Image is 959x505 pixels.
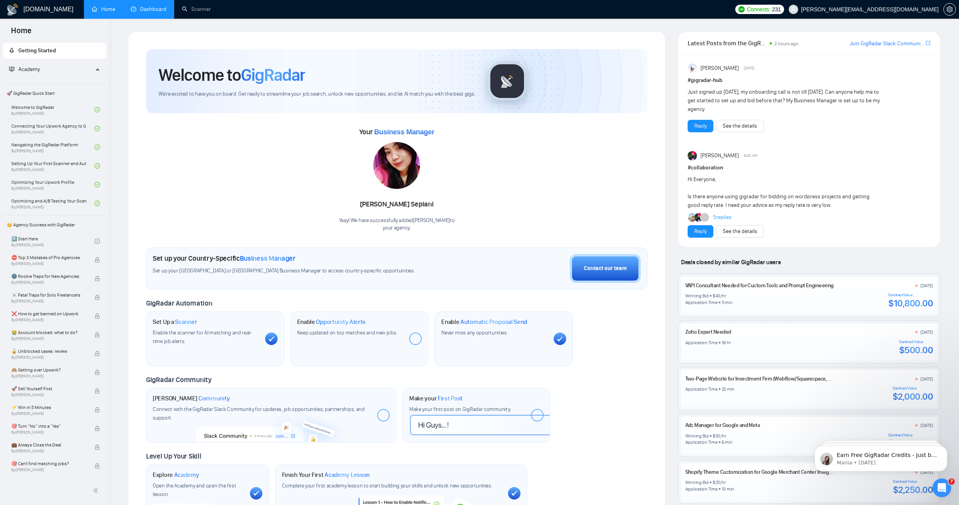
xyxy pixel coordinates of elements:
[11,310,86,318] span: ❌ How to get banned on Upwork
[94,370,100,375] span: lock
[774,41,799,46] span: 2 hours ago
[94,201,100,206] span: check-circle
[685,299,718,306] div: Application Time
[241,64,305,85] span: GigRadar
[94,257,100,263] span: lock
[920,283,933,289] div: [DATE]
[943,6,956,12] a: setting
[11,385,86,393] span: 🚀 Sell Yourself First
[94,182,100,187] span: check-circle
[744,65,754,72] span: [DATE]
[94,313,100,319] span: lock
[920,329,933,335] div: [DATE]
[9,66,14,72] span: fund-projection-screen
[441,318,527,326] h1: Enable
[94,351,100,356] span: lock
[899,340,933,344] div: Contract Value
[11,336,86,341] span: By [PERSON_NAME]
[685,386,718,392] div: Application Time
[685,293,709,299] div: Winning Bid
[899,344,933,356] div: $500.00
[803,429,959,484] iframe: Intercom notifications message
[11,291,86,299] span: ☠️ Fatal Traps for Solo Freelancers
[688,38,767,48] span: Latest Posts from the GigRadar Community
[94,295,100,300] span: lock
[678,255,784,269] span: Deals closed by similar GigRadar users
[488,62,527,101] img: gigradar-logo.png
[146,452,201,461] span: Level Up Your Skill
[198,395,230,402] span: Community
[11,366,86,374] span: 🙈 Getting over Upwork?
[3,43,106,59] li: Getting Started
[738,6,745,12] img: upwork-logo.png
[713,213,732,221] a: 5replies
[685,340,718,346] div: Application Time
[5,25,38,41] span: Home
[131,6,166,12] a: dashboardDashboard
[716,120,764,132] button: See the details
[339,224,455,232] p: your agency .
[94,388,100,394] span: lock
[6,4,19,16] img: logo
[94,463,100,469] span: lock
[9,48,14,53] span: rocket
[94,407,100,413] span: lock
[694,122,707,130] a: Reply
[723,122,757,130] a: See the details
[715,293,721,299] div: 40
[685,486,718,492] div: Application Time
[722,486,734,492] div: 10 min
[685,479,709,485] div: Winning Bid
[716,225,764,238] button: See the details
[4,85,105,101] span: 🚀 GigRadar Quick Start
[11,261,86,266] span: By [PERSON_NAME]
[11,139,94,156] a: Navigating the GigRadar PlatformBy[PERSON_NAME]
[722,340,731,346] div: 18 hr
[4,217,105,233] span: 👑 Agency Success with GigRadar
[948,478,955,485] span: 7
[18,66,40,73] span: Academy
[791,7,796,12] span: user
[11,101,94,118] a: Welcome to GigRadarBy[PERSON_NAME]
[688,64,697,73] img: Anisuzzaman Khan
[11,195,94,212] a: Optimizing and A/B Testing Your Scanner for Better ResultsBy[PERSON_NAME]
[153,406,365,421] span: Connect with the GigRadar Slack Community for updates, job opportunities, partnerships, and support.
[893,391,933,402] div: $2,000.00
[94,144,100,150] span: check-circle
[744,152,758,159] span: 9:40 AM
[722,299,733,306] div: 5 min
[18,47,56,54] span: Getting Started
[297,329,398,336] span: Keep updated on top matches and new jobs.
[153,254,296,263] h1: Set up your Country-Specific
[196,406,346,442] img: slackcommunity-bg.png
[11,280,86,285] span: By [PERSON_NAME]
[722,386,735,392] div: 20 min
[316,318,365,326] span: Opportunity Alerts
[926,40,930,46] span: export
[688,164,930,172] h1: # collaboration
[182,6,211,12] a: searchScanner
[373,142,420,189] img: 1708932398273-WhatsApp%20Image%202024-02-26%20at%2015.20.52.jpeg
[94,332,100,338] span: lock
[723,227,757,236] a: See the details
[720,479,725,485] div: /hr
[159,64,305,85] h1: Welcome to
[11,318,86,322] span: By [PERSON_NAME]
[11,441,86,449] span: 💼 Always Close the Deal
[153,482,236,498] span: Open the Academy and open the first lesson.
[720,293,726,299] div: /hr
[146,375,212,384] span: GigRadar Community
[409,395,463,402] h1: Make your
[11,120,94,137] a: Connecting Your Upwork Agency to GigRadarBy[PERSON_NAME]
[893,484,933,496] div: $2,250.00
[9,66,40,73] span: Academy
[11,430,86,435] span: By [PERSON_NAME]
[94,107,100,112] span: check-circle
[701,64,739,73] span: [PERSON_NAME]
[339,198,455,211] div: [PERSON_NAME] Sepiani
[94,445,100,450] span: lock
